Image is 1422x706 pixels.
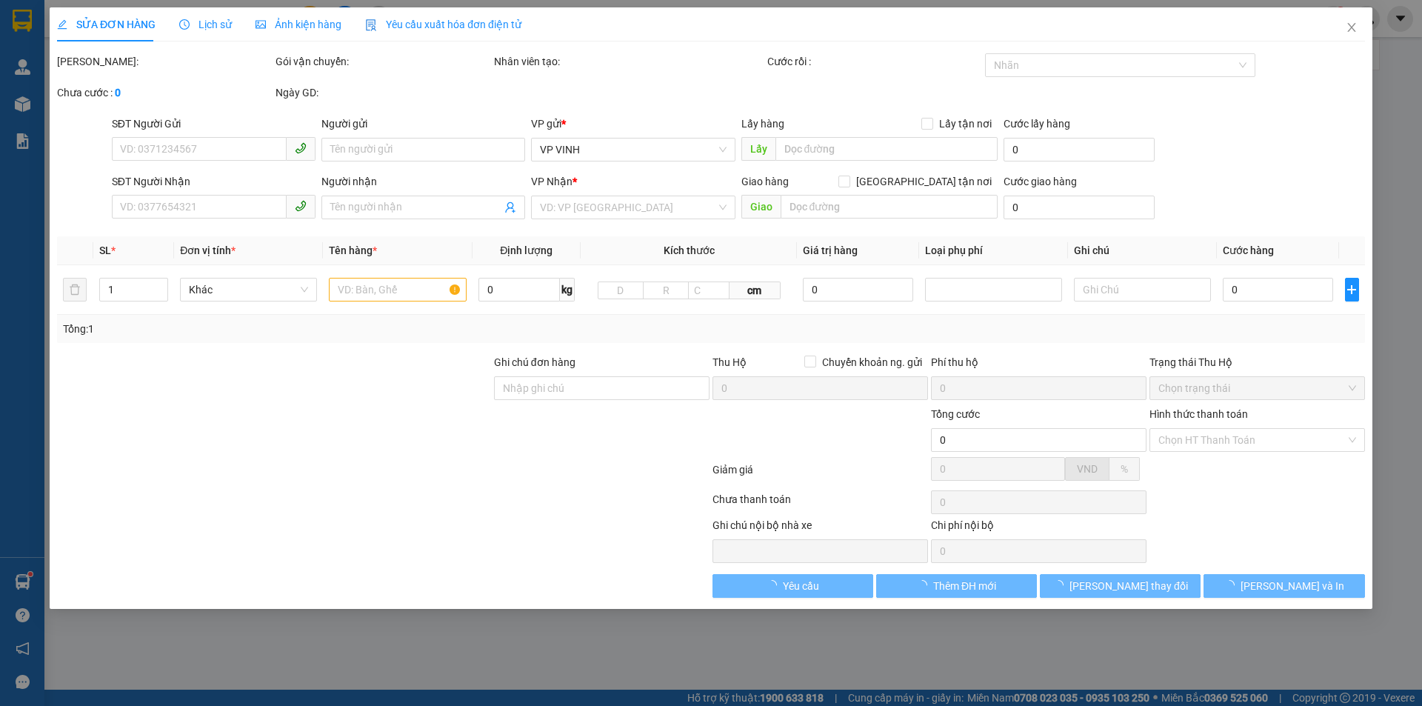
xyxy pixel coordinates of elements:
button: delete [63,278,87,302]
label: Cước giao hàng [1004,176,1077,187]
label: Hình thức thanh toán [1149,408,1248,420]
span: Lịch sử [179,19,232,30]
span: cm [730,282,780,299]
input: Dọc đường [781,195,998,219]
input: Cước giao hàng [1004,196,1155,219]
span: loading [1224,580,1241,590]
span: Lấy hàng [741,118,784,130]
label: Cước lấy hàng [1004,118,1070,130]
button: Thêm ĐH mới [876,574,1037,598]
div: Nhân viên tạo: [494,53,764,70]
th: Loại phụ phí [919,236,1068,265]
span: close [1346,21,1358,33]
span: loading [767,580,783,590]
span: Cước hàng [1224,244,1275,256]
span: Thêm ĐH mới [933,578,996,594]
span: Tên hàng [330,244,378,256]
div: Ghi chú nội bộ nhà xe [712,517,928,539]
div: Trạng thái Thu Hộ [1149,354,1365,370]
input: Ghi Chú [1074,278,1211,302]
div: VP gửi [532,116,735,132]
span: Chuyển khoản ng. gửi [816,354,928,370]
span: Lấy [741,137,775,161]
span: loading [917,580,933,590]
span: Định lượng [500,244,553,256]
span: Ảnh kiện hàng [256,19,341,30]
input: Cước lấy hàng [1004,138,1155,161]
span: Kích thước [664,244,715,256]
span: SL [99,244,111,256]
span: Đơn vị tính [181,244,236,256]
input: R [643,282,689,299]
span: picture [256,19,266,30]
span: [PERSON_NAME] và In [1241,578,1344,594]
button: Close [1331,7,1372,49]
input: Ghi chú đơn hàng [494,376,710,400]
span: edit [57,19,67,30]
img: icon [365,19,377,31]
div: Tổng: 1 [63,321,549,337]
span: VP VINH [541,139,727,161]
input: C [688,282,730,299]
div: Phí thu hộ [931,354,1146,376]
div: Người nhận [321,173,525,190]
span: Giá trị hàng [804,244,858,256]
div: SĐT Người Nhận [112,173,316,190]
button: Yêu cầu [712,574,873,598]
span: Yêu cầu xuất hóa đơn điện tử [365,19,521,30]
label: Ghi chú đơn hàng [494,356,575,368]
div: SĐT Người Gửi [112,116,316,132]
span: Giao [741,195,781,219]
button: [PERSON_NAME] và In [1204,574,1365,598]
span: Lấy tận nơi [933,116,998,132]
input: Dọc đường [775,137,998,161]
div: Người gửi [321,116,525,132]
span: Tổng cước [931,408,980,420]
span: SỬA ĐƠN HÀNG [57,19,156,30]
span: VND [1077,463,1098,475]
span: phone [295,200,307,212]
span: Giao hàng [741,176,789,187]
span: phone [295,142,307,154]
th: Ghi chú [1068,236,1217,265]
span: [PERSON_NAME] thay đổi [1069,578,1188,594]
div: Chưa thanh toán [711,491,929,517]
b: 0 [115,87,121,99]
span: clock-circle [179,19,190,30]
span: loading [1053,580,1069,590]
input: VD: Bàn, Ghế [330,278,467,302]
span: user-add [505,202,517,213]
div: Cước rồi : [767,53,983,70]
input: D [598,282,644,299]
span: Yêu cầu [783,578,819,594]
span: VP Nhận [532,176,573,187]
div: [PERSON_NAME]: [57,53,273,70]
div: Ngày GD: [276,84,491,101]
div: Gói vận chuyển: [276,53,491,70]
div: Chưa cước : [57,84,273,101]
span: Thu Hộ [712,356,747,368]
span: plus [1346,284,1358,296]
div: Chi phí nội bộ [931,517,1146,539]
span: Chọn trạng thái [1158,377,1356,399]
button: [PERSON_NAME] thay đổi [1040,574,1201,598]
span: [GEOGRAPHIC_DATA] tận nơi [850,173,998,190]
button: plus [1345,278,1359,302]
span: % [1121,463,1128,475]
span: Khác [190,279,309,301]
div: Giảm giá [711,462,929,487]
span: kg [560,278,575,302]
